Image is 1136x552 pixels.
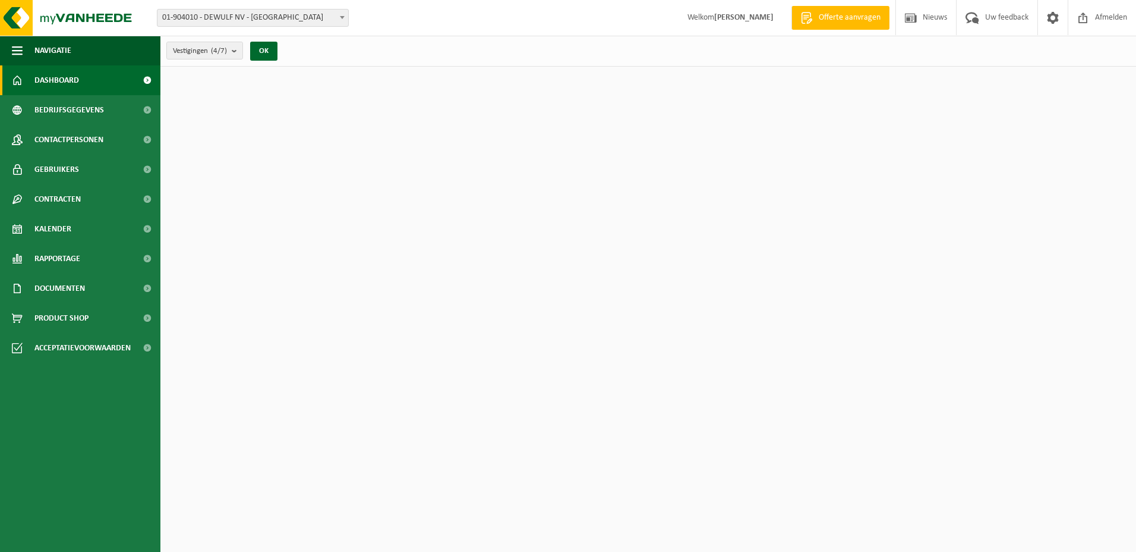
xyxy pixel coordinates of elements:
[166,42,243,59] button: Vestigingen(4/7)
[714,13,774,22] strong: [PERSON_NAME]
[34,155,79,184] span: Gebruikers
[791,6,889,30] a: Offerte aanvragen
[34,274,85,303] span: Documenten
[250,42,277,61] button: OK
[211,47,227,55] count: (4/7)
[816,12,883,24] span: Offerte aanvragen
[34,184,81,214] span: Contracten
[173,42,227,60] span: Vestigingen
[34,95,104,125] span: Bedrijfsgegevens
[34,333,131,363] span: Acceptatievoorwaarden
[34,125,103,155] span: Contactpersonen
[34,36,71,65] span: Navigatie
[34,244,80,274] span: Rapportage
[34,303,89,333] span: Product Shop
[34,214,71,244] span: Kalender
[34,65,79,95] span: Dashboard
[157,9,349,27] span: 01-904010 - DEWULF NV - ROESELARE
[157,10,348,26] span: 01-904010 - DEWULF NV - ROESELARE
